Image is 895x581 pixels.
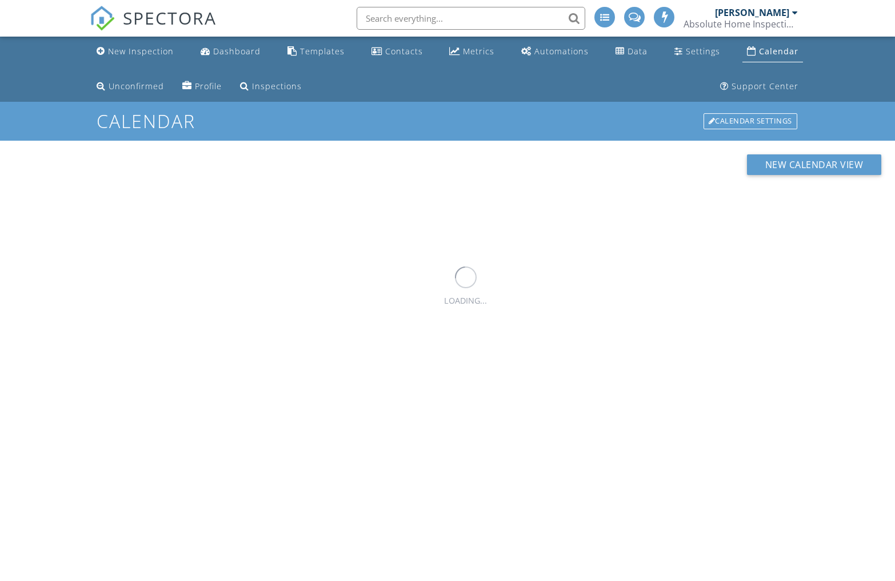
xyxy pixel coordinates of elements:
a: Calendar [742,41,803,62]
div: Calendar Settings [704,113,797,129]
div: LOADING... [444,295,487,307]
button: New Calendar View [747,154,882,175]
a: Calendar Settings [702,112,798,130]
div: Contacts [385,46,423,57]
a: New Inspection [92,41,178,62]
a: Settings [670,41,725,62]
img: The Best Home Inspection Software - Spectora [90,6,115,31]
div: Absolute Home Inspections [684,18,798,30]
input: Search everything... [357,7,585,30]
a: Data [611,41,652,62]
a: Unconfirmed [92,76,169,97]
div: Settings [686,46,720,57]
a: Dashboard [196,41,265,62]
h1: Calendar [97,111,798,131]
a: Support Center [716,76,803,97]
div: Metrics [463,46,494,57]
a: Metrics [445,41,499,62]
div: Profile [195,81,222,91]
div: Unconfirmed [109,81,164,91]
a: Company Profile [178,76,226,97]
div: New Inspection [108,46,174,57]
div: [PERSON_NAME] [715,7,789,18]
div: Support Center [732,81,798,91]
span: SPECTORA [123,6,217,30]
div: Data [628,46,648,57]
div: Dashboard [213,46,261,57]
a: Inspections [235,76,306,97]
a: Templates [283,41,349,62]
div: Templates [300,46,345,57]
a: Automations (Advanced) [517,41,593,62]
div: Calendar [759,46,798,57]
div: Inspections [252,81,302,91]
a: SPECTORA [90,15,217,39]
a: Contacts [367,41,427,62]
div: Automations [534,46,589,57]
